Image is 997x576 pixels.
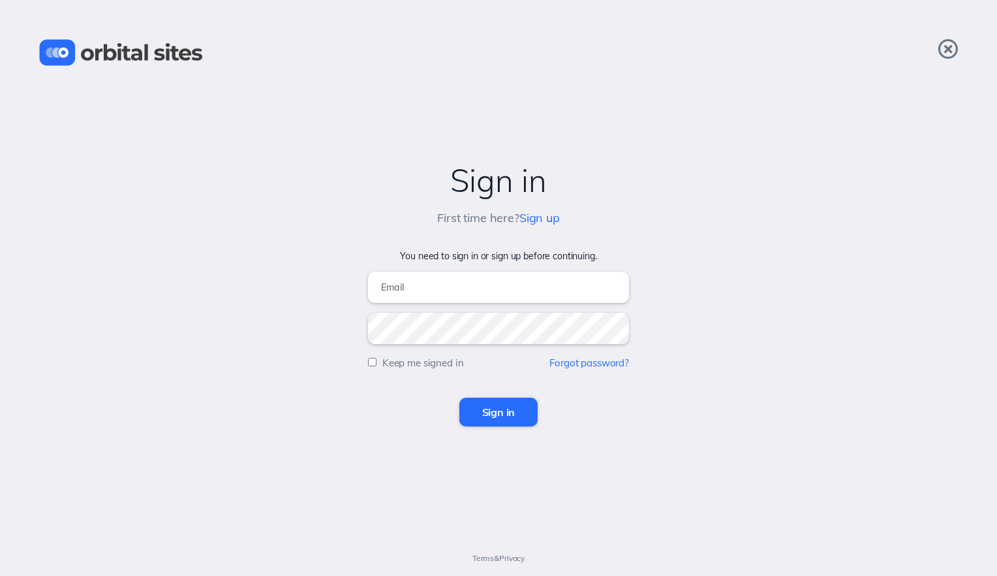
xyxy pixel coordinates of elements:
img: Orbital Sites Logo [39,39,203,66]
input: Email [368,272,629,303]
input: Sign in [459,398,538,426]
form: You need to sign in or sign up before continuing. [13,251,984,426]
a: Sign up [519,210,560,225]
label: Keep me signed in [382,357,464,369]
a: Terms [472,553,494,563]
h5: First time here? [437,212,560,225]
a: Privacy [499,553,525,563]
a: Forgot password? [549,357,629,369]
h2: Sign in [13,163,984,199]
